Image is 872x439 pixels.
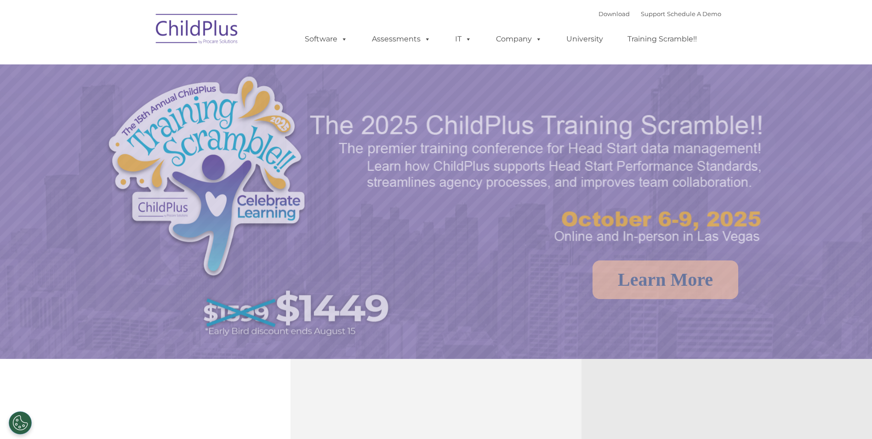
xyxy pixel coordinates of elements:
a: Support [641,10,665,17]
button: Cookies Settings [9,411,32,434]
font: | [598,10,721,17]
a: Software [296,30,357,48]
a: Company [487,30,551,48]
a: Learn More [593,260,738,299]
a: Training Scramble!! [618,30,706,48]
a: Schedule A Demo [667,10,721,17]
a: Download [598,10,630,17]
a: Assessments [363,30,440,48]
a: University [557,30,612,48]
a: IT [446,30,481,48]
img: ChildPlus by Procare Solutions [151,7,243,53]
